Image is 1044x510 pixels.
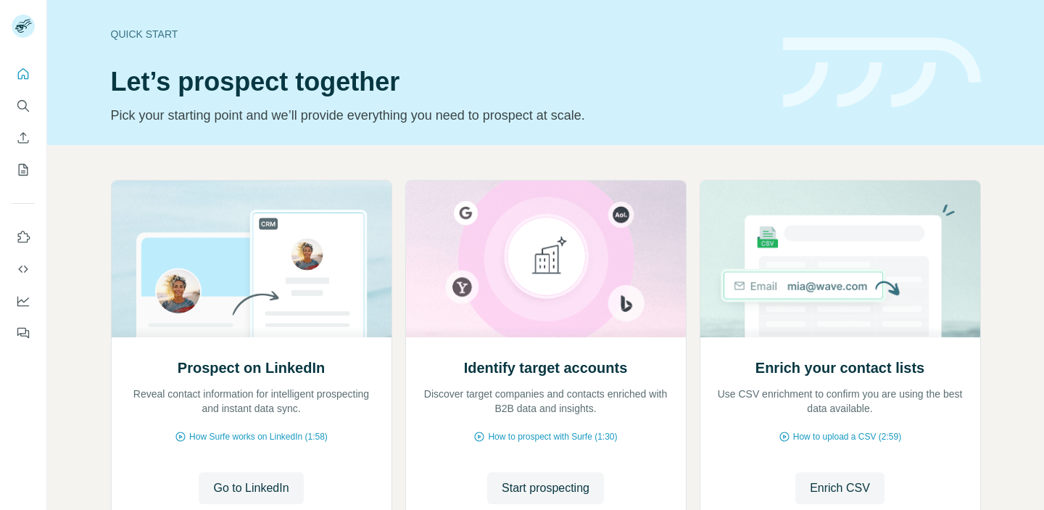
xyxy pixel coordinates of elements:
span: Start prospecting [502,480,589,497]
h1: Let’s prospect together [111,67,766,96]
p: Pick your starting point and we’ll provide everything you need to prospect at scale. [111,105,766,126]
img: banner [783,38,981,108]
button: Start prospecting [487,472,604,504]
button: Search [12,93,35,119]
button: Dashboard [12,288,35,314]
div: Quick start [111,27,766,41]
p: Use CSV enrichment to confirm you are using the best data available. [715,387,966,416]
p: Discover target companies and contacts enriched with B2B data and insights. [420,387,671,416]
span: How to prospect with Surfe (1:30) [488,430,617,443]
button: Go to LinkedIn [199,472,303,504]
button: My lists [12,157,35,183]
button: Feedback [12,320,35,346]
span: Go to LinkedIn [213,480,289,497]
img: Prospect on LinkedIn [111,181,392,337]
p: Reveal contact information for intelligent prospecting and instant data sync. [126,387,377,416]
h2: Prospect on LinkedIn [178,358,325,378]
img: Identify target accounts [405,181,687,337]
h2: Enrich your contact lists [755,358,924,378]
button: Enrich CSV [795,472,884,504]
button: Quick start [12,61,35,87]
span: How Surfe works on LinkedIn (1:58) [189,430,328,443]
span: Enrich CSV [810,480,870,497]
h2: Identify target accounts [464,358,628,378]
button: Enrich CSV [12,125,35,151]
span: How to upload a CSV (2:59) [793,430,901,443]
button: Use Surfe API [12,256,35,282]
img: Enrich your contact lists [700,181,981,337]
button: Use Surfe on LinkedIn [12,224,35,250]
